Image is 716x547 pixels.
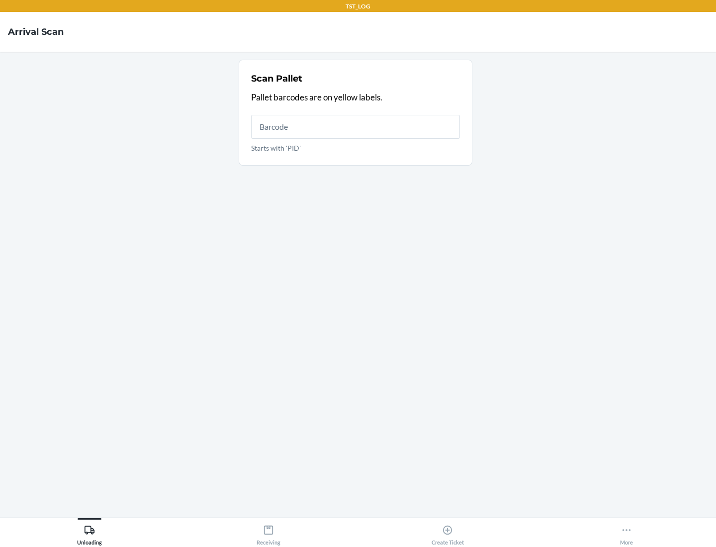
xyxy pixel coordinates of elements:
div: More [620,521,633,546]
div: Unloading [77,521,102,546]
p: TST_LOG [346,2,370,11]
button: More [537,518,716,546]
button: Receiving [179,518,358,546]
div: Receiving [257,521,280,546]
p: Pallet barcodes are on yellow labels. [251,91,460,104]
div: Create Ticket [432,521,464,546]
p: Starts with 'PID' [251,143,460,153]
input: Starts with 'PID' [251,115,460,139]
h4: Arrival Scan [8,25,64,38]
button: Create Ticket [358,518,537,546]
h2: Scan Pallet [251,72,302,85]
